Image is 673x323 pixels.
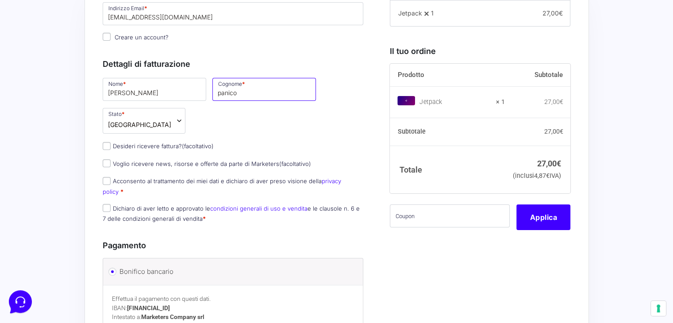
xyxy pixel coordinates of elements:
span: 27,00 [542,9,562,17]
span: Creare un account? [115,34,169,41]
th: Totale [390,146,505,193]
input: Indirizzo Email * [103,2,364,25]
a: privacy policy [103,177,341,195]
button: Inizia una conversazione [14,74,163,92]
span: € [558,9,562,17]
span: Inizia una conversazione [58,80,131,87]
a: condizioni generali di uso e vendita [210,205,308,212]
p: Messaggi [77,254,100,262]
button: Applica [516,204,570,230]
h2: Ciao da Marketers 👋 [7,7,149,21]
th: Subtotale [390,118,505,146]
label: Acconsento al trattamento dei miei dati e dichiaro di aver preso visione della [103,177,341,195]
strong: × 1 [496,98,505,107]
input: Cognome * [212,78,316,101]
th: Prodotto [390,64,505,87]
th: Subtotale [505,64,570,87]
p: Aiuto [136,254,149,262]
span: Stato [103,108,185,134]
button: Home [7,242,62,262]
label: Desideri ricevere fattura? [103,142,214,150]
bdi: 27,00 [544,98,563,105]
button: Le tue preferenze relative al consenso per le tecnologie di tracciamento [651,301,666,316]
span: 4,87 [534,172,550,180]
input: Acconsento al trattamento dei miei dati e dichiaro di aver preso visione dellaprivacy policy [103,177,111,185]
span: (facoltativo) [182,142,214,150]
bdi: 27,00 [537,159,561,168]
h3: Pagamento [103,239,364,251]
input: Desideri ricevere fattura?(facoltativo) [103,142,111,150]
span: € [559,128,563,135]
button: Messaggi [62,242,116,262]
strong: [FINANCIAL_ID] [127,304,170,311]
input: Creare un account? [103,33,111,41]
h3: Dettagli di fatturazione [103,58,364,70]
img: dark [14,50,32,67]
iframe: Customerly Messenger Launcher [7,288,34,315]
span: Trova una risposta [14,110,69,117]
img: Jetpack [397,96,415,105]
label: Voglio ricevere news, risorse e offerte da parte di Marketers [103,160,311,167]
span: Le tue conversazioni [14,35,75,42]
input: Nome * [103,78,206,101]
img: dark [42,50,60,67]
span: 1 [431,9,433,17]
label: Bonifico bancario [119,265,344,278]
input: Dichiaro di aver letto e approvato lecondizioni generali di uso e venditae le clausole n. 6 e 7 d... [103,204,111,212]
div: Jetpack [419,98,490,107]
span: € [559,98,563,105]
span: Jetpack [398,9,422,17]
small: (inclusi IVA) [513,172,561,180]
p: Home [27,254,42,262]
span: Italia [108,120,171,129]
bdi: 27,00 [544,128,563,135]
strong: Marketers Company srl [141,313,204,320]
a: Apri Centro Assistenza [94,110,163,117]
span: € [546,172,550,180]
label: Dichiaro di aver letto e approvato le e le clausole n. 6 e 7 delle condizioni generali di vendita [103,205,360,222]
h3: Il tuo ordine [390,45,570,57]
span: (facoltativo) [279,160,311,167]
input: Coupon [390,204,510,227]
input: Voglio ricevere news, risorse e offerte da parte di Marketers(facoltativo) [103,159,111,167]
img: dark [28,50,46,67]
input: Cerca un articolo... [20,129,145,138]
button: Aiuto [115,242,170,262]
span: € [557,159,561,168]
